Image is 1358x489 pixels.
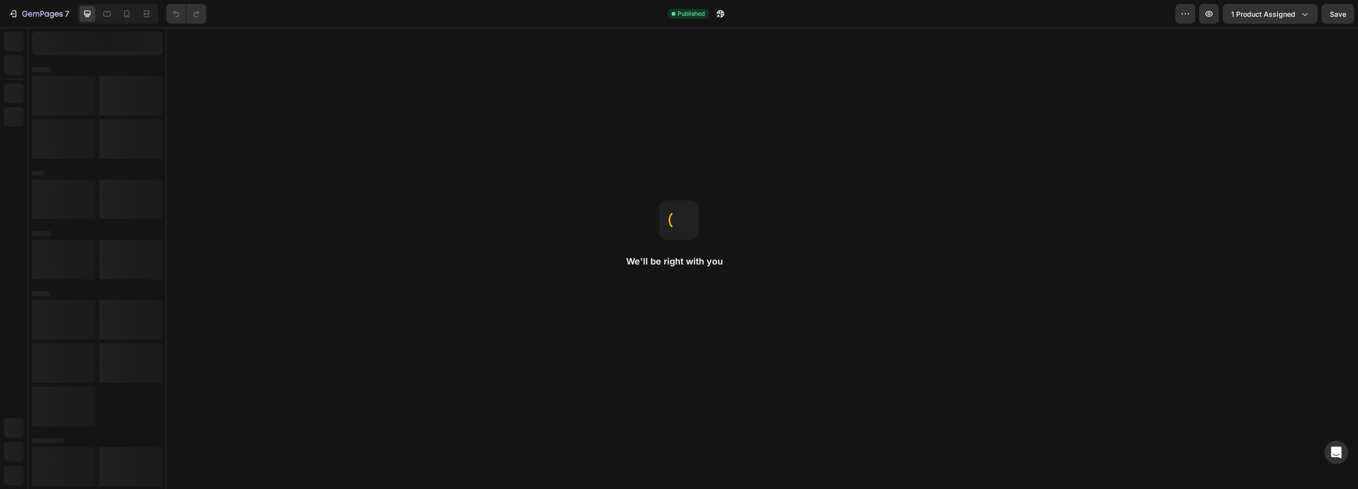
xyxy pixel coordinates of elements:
[65,8,69,20] p: 7
[678,9,705,18] span: Published
[1330,10,1346,18] span: Save
[626,256,732,267] h2: We'll be right with you
[166,4,206,24] div: Undo/Redo
[4,4,74,24] button: 7
[1321,4,1354,24] button: Save
[1324,441,1348,464] div: Open Intercom Messenger
[1231,9,1295,19] span: 1 product assigned
[1223,4,1318,24] button: 1 product assigned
